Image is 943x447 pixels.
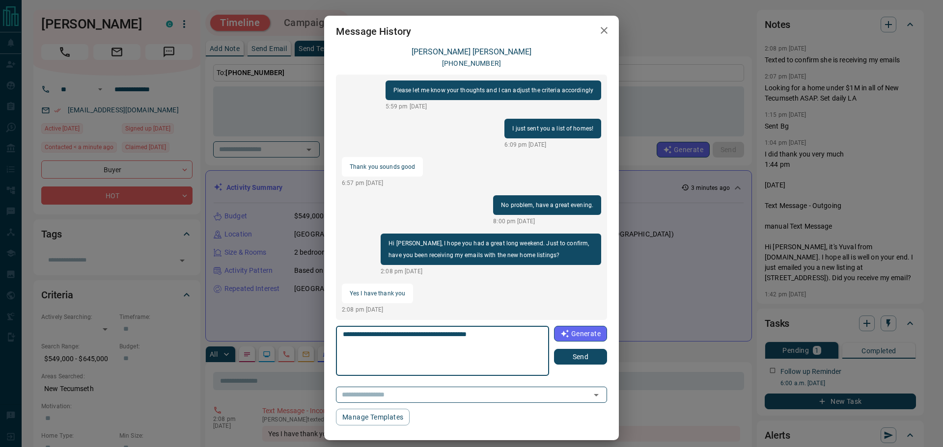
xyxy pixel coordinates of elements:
p: I just sent you a list of homes! [512,123,593,134]
p: 5:59 pm [DATE] [386,102,601,111]
button: Open [589,388,603,402]
p: 6:09 pm [DATE] [504,140,601,149]
p: 8:00 pm [DATE] [493,217,601,226]
h2: Message History [324,16,423,47]
button: Send [554,349,607,365]
button: Manage Templates [336,409,410,425]
p: No problem, have a great evening. [501,199,593,211]
p: [PHONE_NUMBER] [442,58,501,69]
p: 6:57 pm [DATE] [342,179,423,187]
a: [PERSON_NAME] [PERSON_NAME] [412,47,531,56]
p: Please let me know your thoughts and I can adjust the criteria accordingly [393,84,593,96]
p: Yes I have thank you [350,288,405,299]
p: 2:08 pm [DATE] [342,305,413,314]
p: 2:08 pm [DATE] [381,267,601,276]
p: Hi [PERSON_NAME], I hope you had a great long weekend. Just to confirm, have you been receiving m... [388,237,593,261]
button: Generate [554,326,607,342]
p: Thank you sounds good [350,161,415,173]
